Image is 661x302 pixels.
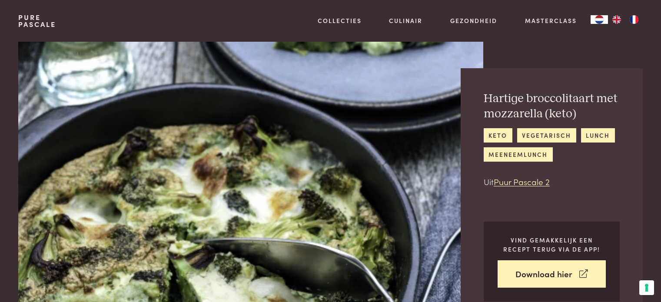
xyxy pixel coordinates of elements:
[450,16,497,25] a: Gezondheid
[581,128,615,143] a: lunch
[389,16,422,25] a: Culinair
[608,15,625,24] a: EN
[517,128,576,143] a: vegetarisch
[484,128,512,143] a: keto
[639,280,654,295] button: Uw voorkeuren voor toestemming voor trackingtechnologieën
[591,15,643,24] aside: Language selected: Nederlands
[484,176,620,188] p: Uit
[625,15,643,24] a: FR
[498,260,606,288] a: Download hier
[591,15,608,24] a: NL
[484,147,553,162] a: meeneemlunch
[484,91,620,121] h2: Hartige broccolitaart met mozzarella (keto)
[494,176,550,187] a: Puur Pascale 2
[18,14,56,28] a: PurePascale
[498,236,606,253] p: Vind gemakkelijk een recept terug via de app!
[591,15,608,24] div: Language
[608,15,643,24] ul: Language list
[525,16,577,25] a: Masterclass
[318,16,362,25] a: Collecties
